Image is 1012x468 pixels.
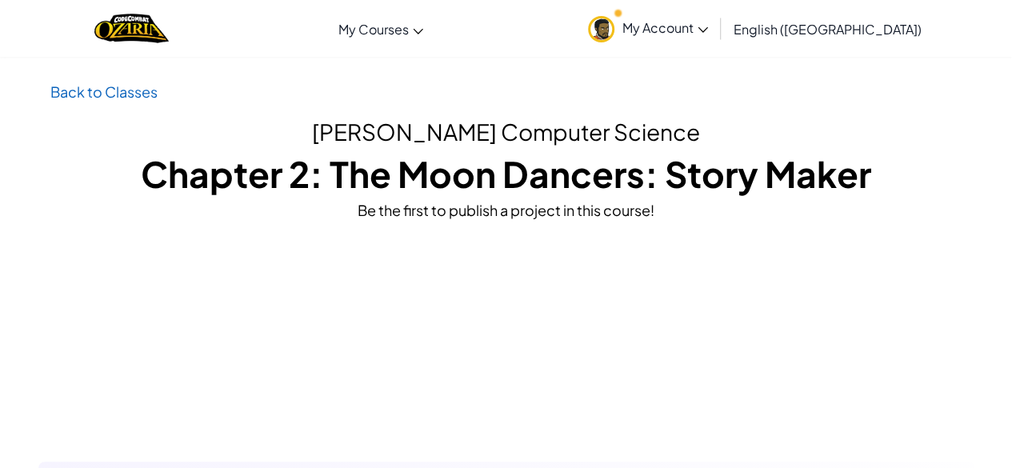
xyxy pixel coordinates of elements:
[588,16,614,42] img: avatar
[50,115,962,149] h2: [PERSON_NAME] Computer Science
[734,21,922,38] span: English ([GEOGRAPHIC_DATA])
[622,19,708,36] span: My Account
[330,7,431,50] a: My Courses
[338,21,409,38] span: My Courses
[50,198,962,222] div: Be the first to publish a project in this course!
[94,12,169,45] img: Home
[50,149,962,198] h1: Chapter 2: The Moon Dancers: Story Maker
[50,82,158,101] a: Back to Classes
[94,12,169,45] a: Ozaria by CodeCombat logo
[580,3,716,54] a: My Account
[726,7,930,50] a: English ([GEOGRAPHIC_DATA])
